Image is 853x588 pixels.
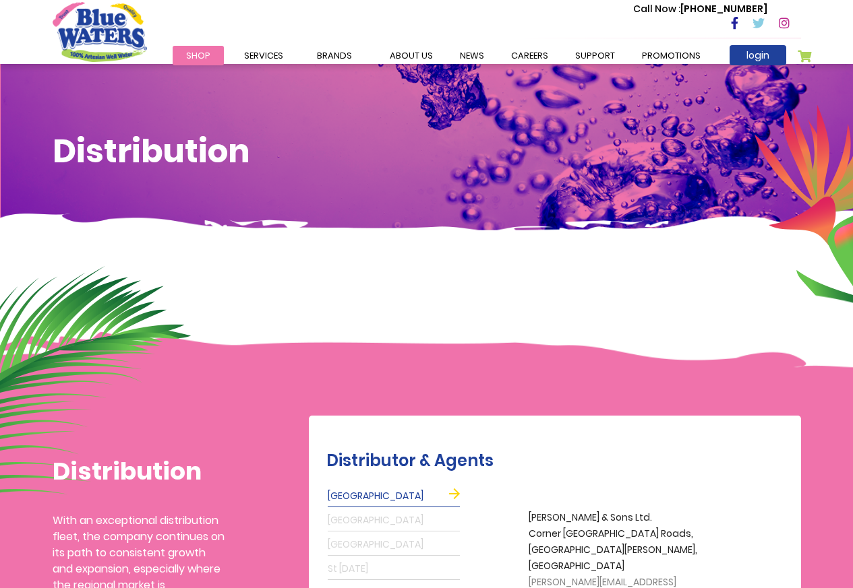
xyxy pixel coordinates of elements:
a: News [446,46,498,65]
h1: Distribution [53,132,801,171]
a: login [730,45,786,65]
a: support [562,46,628,65]
p: [PHONE_NUMBER] [633,2,767,16]
h2: Distributor & Agents [326,451,794,471]
a: [GEOGRAPHIC_DATA] [328,510,460,531]
span: Services [244,49,283,62]
span: Call Now : [633,2,680,15]
a: [GEOGRAPHIC_DATA] [328,486,460,507]
a: careers [498,46,562,65]
h1: Distribution [53,457,225,486]
a: [GEOGRAPHIC_DATA] [328,534,460,556]
span: Brands [317,49,352,62]
a: Brands [303,46,365,65]
a: St [DATE] [328,558,460,580]
a: about us [376,46,446,65]
a: Promotions [628,46,714,65]
a: Services [231,46,297,65]
a: store logo [53,2,147,61]
span: Shop [186,49,210,62]
a: Shop [173,46,224,65]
